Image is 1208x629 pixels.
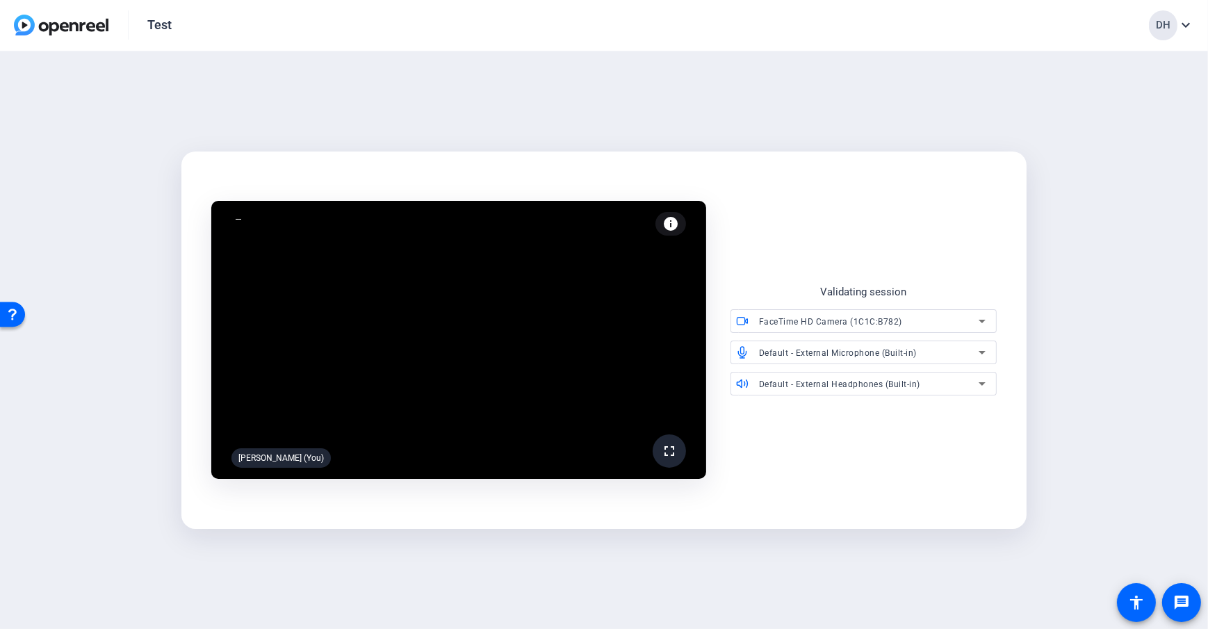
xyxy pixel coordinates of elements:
div: Test [147,17,172,33]
mat-icon: info [662,215,679,232]
mat-icon: fullscreen [661,443,678,459]
img: OpenReel logo [14,15,108,35]
div: [PERSON_NAME] (You) [231,448,331,468]
span: FaceTime HD Camera (1C1C:B782) [759,317,902,327]
mat-icon: accessibility [1128,594,1145,611]
div: DH [1149,10,1177,40]
mat-icon: message [1173,594,1190,611]
mat-icon: expand_more [1177,17,1194,33]
div: Validating session [820,284,906,300]
span: Default - External Headphones (Built-in) [759,379,920,389]
span: Default - External Microphone (Built-in) [759,348,917,358]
